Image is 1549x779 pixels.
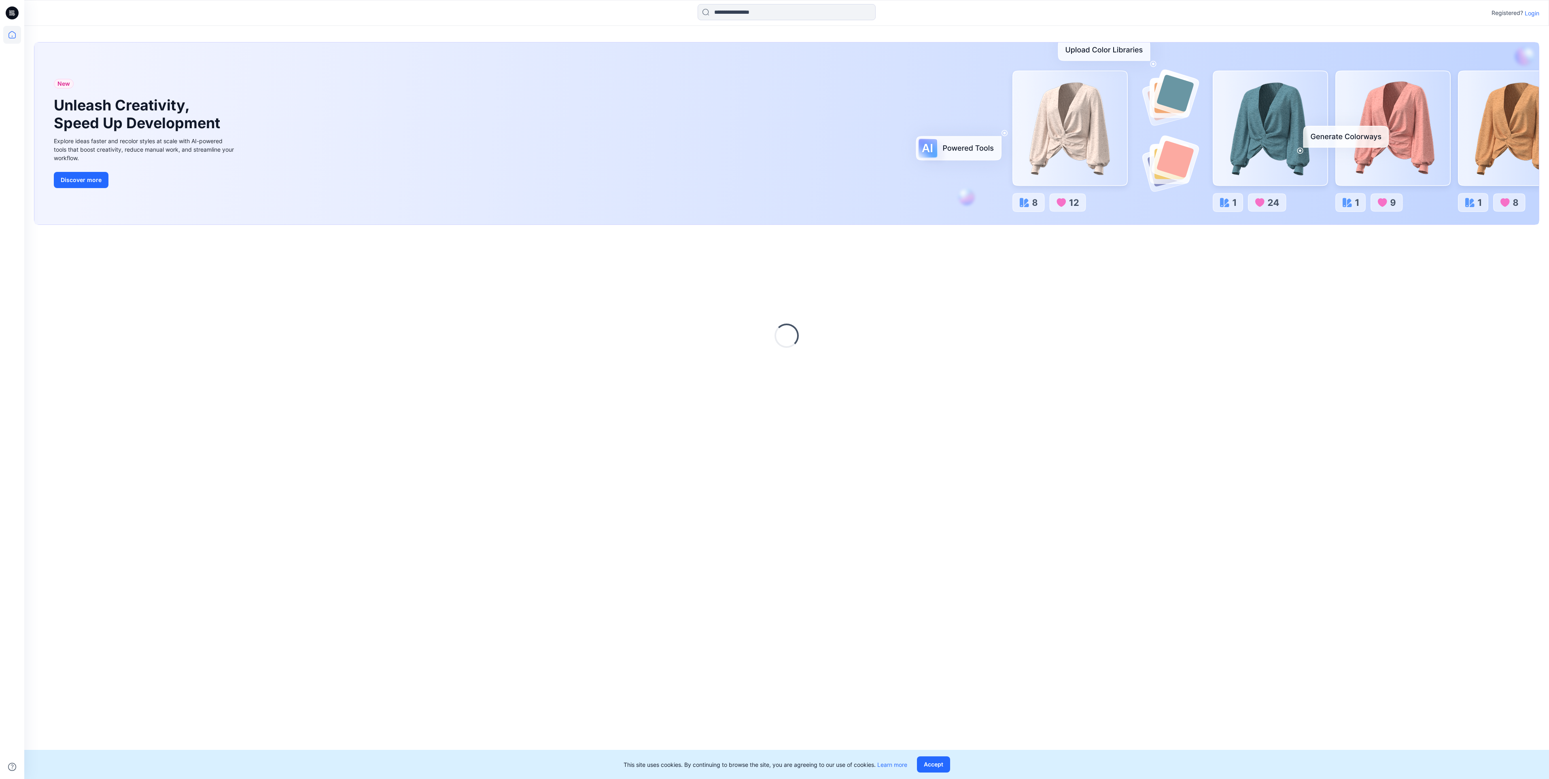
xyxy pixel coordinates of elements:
h1: Unleash Creativity, Speed Up Development [54,97,224,131]
a: Learn more [877,761,907,768]
button: Discover more [54,172,108,188]
div: Explore ideas faster and recolor styles at scale with AI-powered tools that boost creativity, red... [54,137,236,162]
a: Discover more [54,172,236,188]
p: Registered? [1492,8,1523,18]
p: Login [1525,9,1539,17]
p: This site uses cookies. By continuing to browse the site, you are agreeing to our use of cookies. [624,760,907,769]
span: New [57,79,70,89]
button: Accept [917,756,950,773]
